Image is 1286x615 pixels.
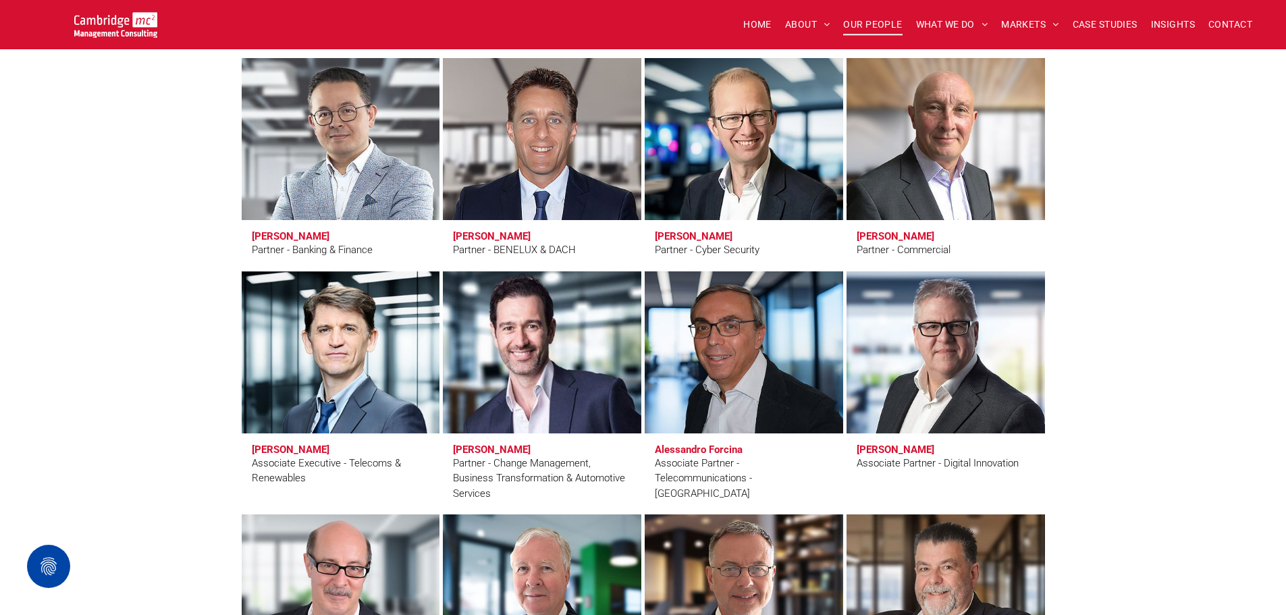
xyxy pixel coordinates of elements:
[736,14,778,35] a: HOME
[443,58,641,220] a: Marcel Biesmans | Partner - BENELUX & DACH | Cambridge Management Consulting
[453,242,576,258] div: Partner - BENELUX & DACH
[437,267,647,438] a: Daniel Fitzsimmons | Partner - Change Management
[453,444,531,456] h3: [PERSON_NAME]
[836,14,909,35] a: OUR PEOPLE
[252,242,373,258] div: Partner - Banking & Finance
[252,444,329,456] h3: [PERSON_NAME]
[847,58,1045,220] a: Ray Coppin | Partner - Commercial | Cambridge Management Consulting
[857,242,950,258] div: Partner - Commercial
[994,14,1065,35] a: MARKETS
[252,456,430,486] div: Associate Executive - Telecoms & Renewables
[242,271,440,433] a: John Edwards | Associate Executive - Telecoms & Renewables
[453,230,531,242] h3: [PERSON_NAME]
[74,14,157,28] a: Our People | Cambridge Management Consulting
[655,230,732,242] h3: [PERSON_NAME]
[645,58,843,220] a: Tom Burton | Partner - Cyber Security | Cambridge Management Consulting
[1066,14,1144,35] a: CASE STUDIES
[453,456,631,502] div: Partner - Change Management, Business Transformation & Automotive Services
[909,14,995,35] a: WHAT WE DO
[857,456,1019,471] div: Associate Partner - Digital Innovation
[857,444,934,456] h3: [PERSON_NAME]
[1144,14,1202,35] a: INSIGHTS
[645,271,843,433] a: Alessandro Forcina | Cambridge Management Consulting
[74,12,157,38] img: Go to Homepage
[857,230,934,242] h3: [PERSON_NAME]
[252,230,329,242] h3: [PERSON_NAME]
[1202,14,1259,35] a: CONTACT
[242,58,440,220] a: Rinat Abdrasilov | Partner - Banking & Finance | Cambridge Management Consulting
[655,242,759,258] div: Partner - Cyber Security
[655,444,745,456] h3: Alessandro Forcina
[655,456,833,502] div: Associate Partner - Telecommunications - [GEOGRAPHIC_DATA]
[847,271,1045,433] a: Mike Hodgson | Associate Partner - Digital Innovation
[778,14,837,35] a: ABOUT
